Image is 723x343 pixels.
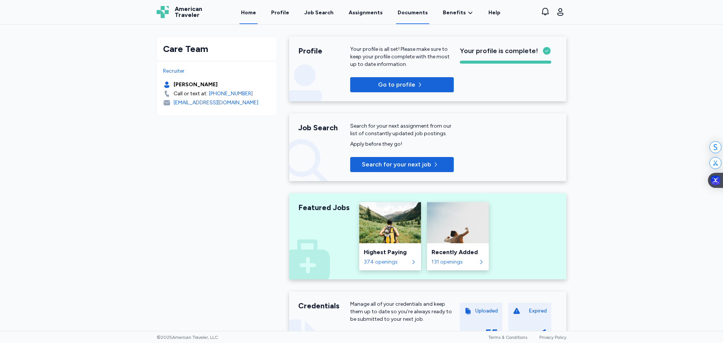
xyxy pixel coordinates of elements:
[432,248,484,257] div: Recently Added
[378,80,415,89] span: Go to profile
[539,335,566,340] a: Privacy Policy
[427,202,489,243] img: Recently Added
[350,157,454,172] button: Search for your next job
[443,9,466,17] span: Benefits
[239,1,258,24] a: Home
[427,202,489,270] a: Recently AddedRecently Added131 openings
[350,46,454,68] div: Your profile is all set! Please make sure to keep your profile complete with the most up to date ...
[362,160,431,169] span: Search for your next job
[475,307,498,315] div: Uploaded
[529,307,547,315] div: Expired
[350,140,454,148] div: Apply before they go!
[157,6,169,18] img: Logo
[157,334,218,340] span: © 2025 American Traveler, LLC
[350,300,454,323] div: Manage all of your credentials and keep them up to date so you’re always ready to be submitted to...
[396,1,429,24] a: Documents
[542,327,547,340] div: 1
[163,43,271,55] div: Care Team
[364,248,416,257] div: Highest Paying
[304,9,334,17] div: Job Search
[298,122,350,133] div: Job Search
[298,202,350,213] div: Featured Jobs
[488,335,527,340] a: Terms & Conditions
[432,258,477,266] div: 131 openings
[174,99,258,107] div: [EMAIL_ADDRESS][DOMAIN_NAME]
[460,46,538,56] span: Your profile is complete!
[350,122,454,137] div: Search for your next assignment from our list of constantly updated job postings.
[174,81,218,88] div: [PERSON_NAME]
[298,46,350,56] div: Profile
[364,258,409,266] div: 374 openings
[163,67,271,75] div: Recruiter
[359,202,421,243] img: Highest Paying
[298,300,350,311] div: Credentials
[359,202,421,270] a: Highest PayingHighest Paying374 openings
[175,6,202,18] span: American Traveler
[209,90,253,98] a: [PHONE_NUMBER]
[350,77,454,92] button: Go to profile
[485,327,498,340] div: 55
[443,9,473,17] a: Benefits
[174,90,207,98] div: Call or text at:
